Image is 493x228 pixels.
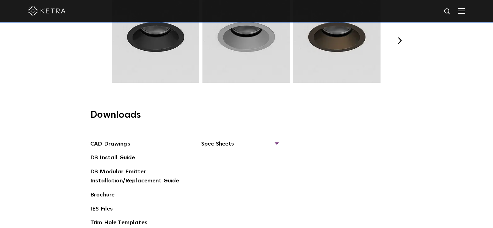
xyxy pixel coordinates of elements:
img: Hamburger%20Nav.svg [458,8,465,14]
button: Next [396,37,403,44]
img: ketra-logo-2019-white [28,6,66,16]
a: D3 Install Guide [90,153,135,163]
a: D3 Modular Emitter Installation/Replacement Guide [90,167,184,186]
a: Brochure [90,191,115,201]
a: CAD Drawings [90,140,130,150]
h3: Downloads [90,109,403,125]
span: Spec Sheets [201,140,278,153]
img: search icon [444,8,451,16]
a: IES Files [90,205,113,215]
